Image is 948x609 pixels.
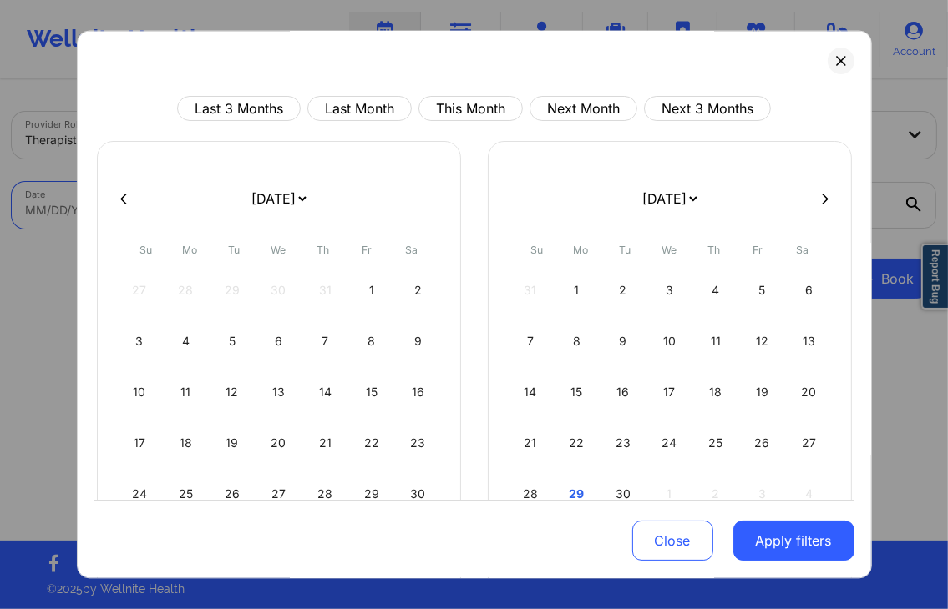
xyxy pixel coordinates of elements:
abbr: Thursday [707,244,720,257]
div: Thu Sep 11 2025 [695,319,738,365]
abbr: Monday [183,244,198,257]
div: Wed Aug 13 2025 [257,370,300,416]
div: Tue Sep 16 2025 [602,370,645,416]
div: Sun Aug 24 2025 [119,471,161,518]
div: Sun Aug 17 2025 [119,420,161,467]
div: Tue Sep 23 2025 [602,420,645,467]
div: Fri Aug 01 2025 [350,268,393,315]
abbr: Friday [362,244,373,257]
button: Next Month [530,97,637,122]
div: Wed Aug 06 2025 [257,319,300,365]
div: Tue Sep 09 2025 [602,319,645,365]
abbr: Tuesday [620,244,631,257]
div: Sun Sep 14 2025 [509,370,552,416]
button: Next 3 Months [644,97,771,122]
div: Fri Sep 19 2025 [741,370,783,416]
abbr: Sunday [139,244,152,257]
div: Thu Sep 18 2025 [695,370,738,416]
div: Wed Sep 17 2025 [648,370,691,416]
div: Wed Sep 24 2025 [648,420,691,467]
div: Sun Aug 03 2025 [119,319,161,365]
div: Sun Sep 21 2025 [509,420,552,467]
div: Tue Aug 26 2025 [211,471,254,518]
button: Close [632,521,713,561]
div: Sat Aug 23 2025 [397,420,439,467]
div: Thu Aug 07 2025 [304,319,347,365]
button: This Month [418,97,523,122]
div: Sun Aug 10 2025 [119,370,161,416]
div: Wed Aug 20 2025 [257,420,300,467]
div: Tue Aug 05 2025 [211,319,254,365]
div: Wed Sep 03 2025 [648,268,691,315]
div: Tue Sep 02 2025 [602,268,645,315]
div: Tue Aug 19 2025 [211,420,254,467]
div: Fri Sep 05 2025 [741,268,783,315]
div: Wed Aug 27 2025 [257,471,300,518]
div: Tue Sep 30 2025 [602,471,645,518]
div: Mon Aug 04 2025 [165,319,207,365]
abbr: Thursday [317,244,329,257]
button: Last Month [307,97,412,122]
div: Wed Sep 10 2025 [648,319,691,365]
div: Sun Sep 07 2025 [509,319,552,365]
div: Tue Aug 12 2025 [211,370,254,416]
div: Mon Aug 18 2025 [165,420,207,467]
div: Fri Aug 29 2025 [350,471,393,518]
div: Fri Aug 22 2025 [350,420,393,467]
div: Sat Aug 02 2025 [397,268,439,315]
div: Thu Sep 04 2025 [695,268,738,315]
div: Mon Aug 11 2025 [165,370,207,416]
div: Sat Aug 16 2025 [397,370,439,416]
div: Thu Aug 28 2025 [304,471,347,518]
div: Mon Aug 25 2025 [165,471,207,518]
div: Fri Aug 15 2025 [350,370,393,416]
div: Fri Aug 08 2025 [350,319,393,365]
div: Fri Sep 12 2025 [741,319,783,365]
button: Last 3 Months [177,97,301,122]
div: Sun Sep 28 2025 [509,471,552,518]
abbr: Saturday [405,244,418,257]
div: Mon Sep 15 2025 [555,370,598,416]
abbr: Sunday [530,244,543,257]
div: Thu Sep 25 2025 [695,420,738,467]
div: Thu Aug 21 2025 [304,420,347,467]
div: Fri Sep 26 2025 [741,420,783,467]
div: Sat Sep 13 2025 [788,319,830,365]
div: Mon Sep 08 2025 [555,319,598,365]
div: Thu Aug 14 2025 [304,370,347,416]
abbr: Saturday [796,244,809,257]
abbr: Wednesday [271,244,286,257]
button: Apply filters [733,521,854,561]
abbr: Monday [574,244,589,257]
abbr: Friday [753,244,763,257]
div: Sat Aug 09 2025 [397,319,439,365]
div: Mon Sep 01 2025 [555,268,598,315]
div: Sat Sep 06 2025 [788,268,830,315]
abbr: Wednesday [662,244,677,257]
div: Sat Sep 27 2025 [788,420,830,467]
div: Mon Sep 22 2025 [555,420,598,467]
div: Mon Sep 29 2025 [555,471,598,518]
div: Sat Aug 30 2025 [397,471,439,518]
div: Sat Sep 20 2025 [788,370,830,416]
abbr: Tuesday [229,244,241,257]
